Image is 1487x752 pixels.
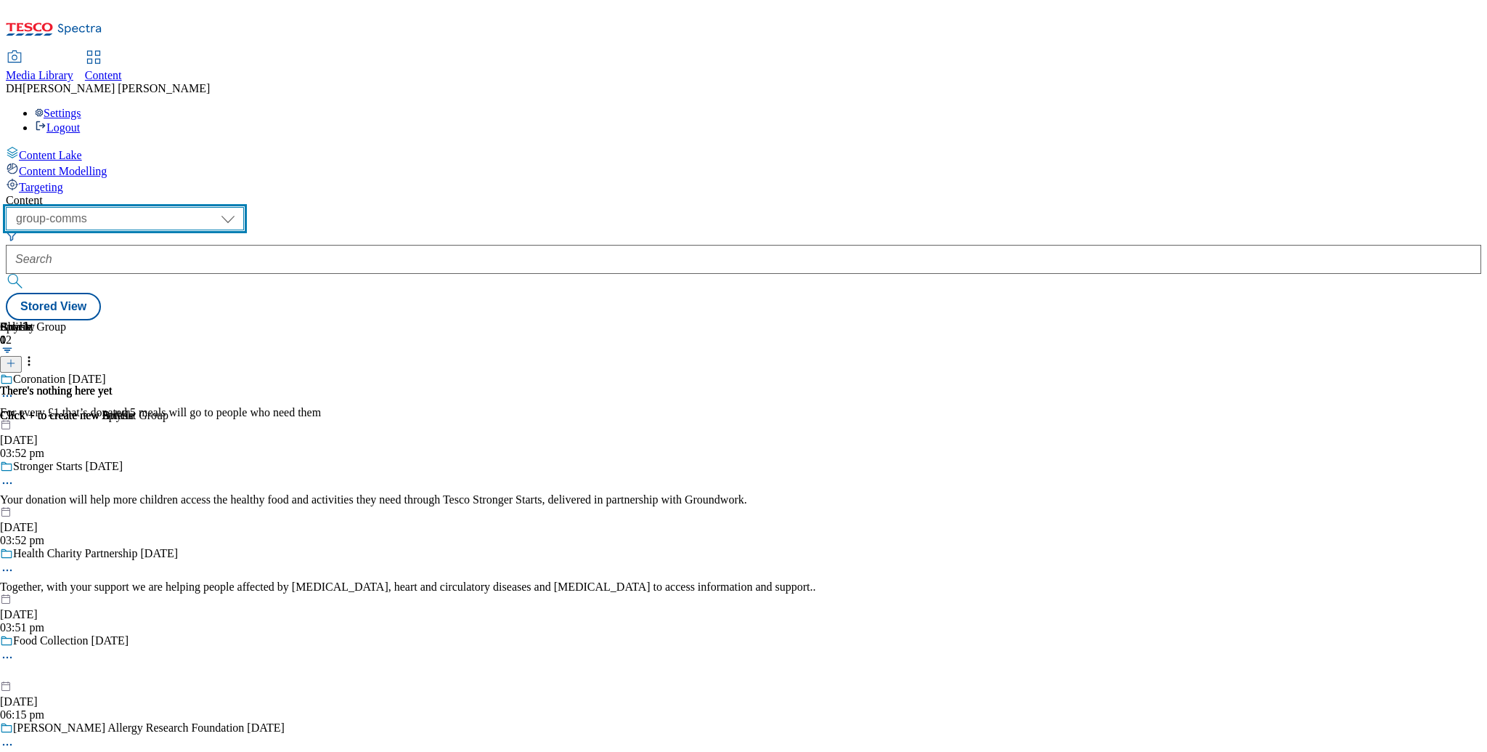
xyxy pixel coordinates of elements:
[13,634,129,647] div: Food Collection [DATE]
[13,721,285,735] div: [PERSON_NAME] Allergy Research Foundation [DATE]
[6,178,1481,194] a: Targeting
[6,162,1481,178] a: Content Modelling
[6,52,73,82] a: Media Library
[6,293,101,320] button: Stored View
[23,82,210,94] span: [PERSON_NAME] [PERSON_NAME]
[13,460,123,473] div: Stronger Starts [DATE]
[6,69,73,81] span: Media Library
[35,107,81,119] a: Settings
[19,181,63,193] span: Targeting
[6,146,1481,162] a: Content Lake
[6,82,23,94] span: DH
[13,547,178,560] div: Health Charity Partnership [DATE]
[6,245,1481,274] input: Search
[6,230,17,242] svg: Search Filters
[35,121,80,134] a: Logout
[85,69,122,81] span: Content
[6,194,1481,207] div: Content
[19,165,107,177] span: Content Modelling
[85,52,122,82] a: Content
[19,149,82,161] span: Content Lake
